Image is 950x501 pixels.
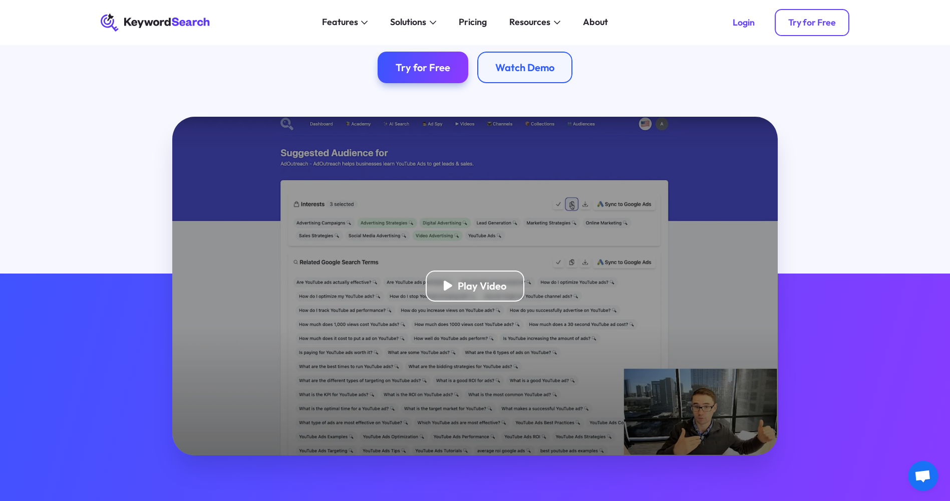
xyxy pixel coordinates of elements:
[908,461,938,491] div: Open chat
[172,117,778,456] a: open lightbox
[459,16,487,29] div: Pricing
[733,17,755,28] div: Login
[719,9,768,36] a: Login
[452,14,494,32] a: Pricing
[495,61,554,74] div: Watch Demo
[396,61,450,74] div: Try for Free
[390,16,426,29] div: Solutions
[378,52,468,83] a: Try for Free
[775,9,849,36] a: Try for Free
[576,14,614,32] a: About
[788,17,836,28] div: Try for Free
[509,16,550,29] div: Resources
[322,16,358,29] div: Features
[583,16,608,29] div: About
[458,280,506,292] div: Play Video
